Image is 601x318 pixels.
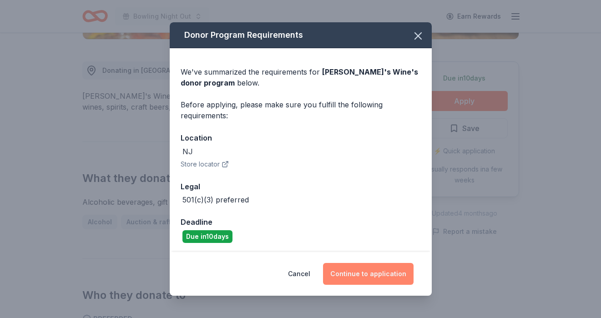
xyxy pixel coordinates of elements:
div: Legal [181,181,421,192]
div: Deadline [181,216,421,228]
div: Location [181,132,421,144]
button: Cancel [288,263,310,285]
div: Before applying, please make sure you fulfill the following requirements: [181,99,421,121]
div: NJ [182,146,193,157]
div: 501(c)(3) preferred [182,194,249,205]
button: Continue to application [323,263,414,285]
div: Donor Program Requirements [170,22,432,48]
button: Store locator [181,159,229,170]
div: We've summarized the requirements for below. [181,66,421,88]
div: Due in 10 days [182,230,232,243]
